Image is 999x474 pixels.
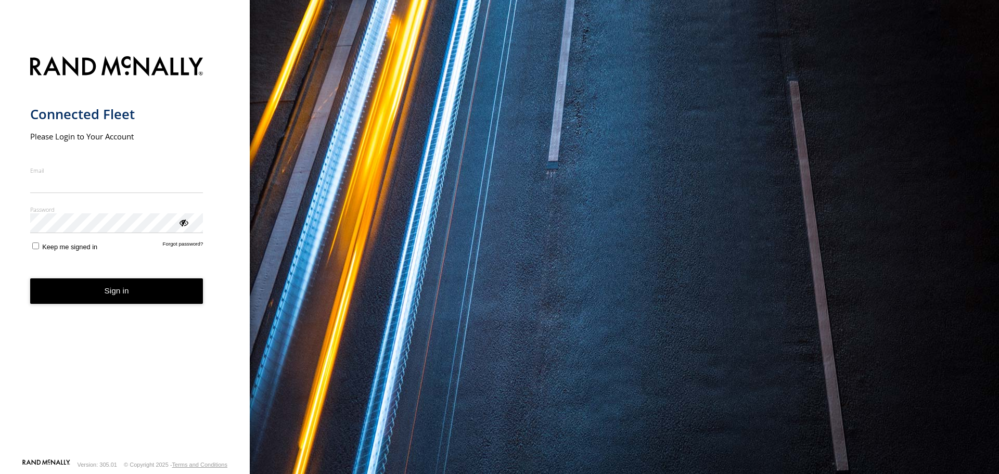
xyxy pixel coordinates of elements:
a: Terms and Conditions [172,462,227,468]
a: Forgot password? [163,241,203,251]
button: Sign in [30,278,203,304]
form: main [30,50,220,458]
label: Password [30,206,203,213]
div: Version: 305.01 [78,462,117,468]
h2: Please Login to Your Account [30,131,203,142]
input: Keep me signed in [32,242,39,249]
div: ViewPassword [178,217,188,227]
span: Keep me signed in [42,243,97,251]
img: Rand McNally [30,54,203,81]
h1: Connected Fleet [30,106,203,123]
div: © Copyright 2025 - [124,462,227,468]
a: Visit our Website [22,459,70,470]
label: Email [30,166,203,174]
